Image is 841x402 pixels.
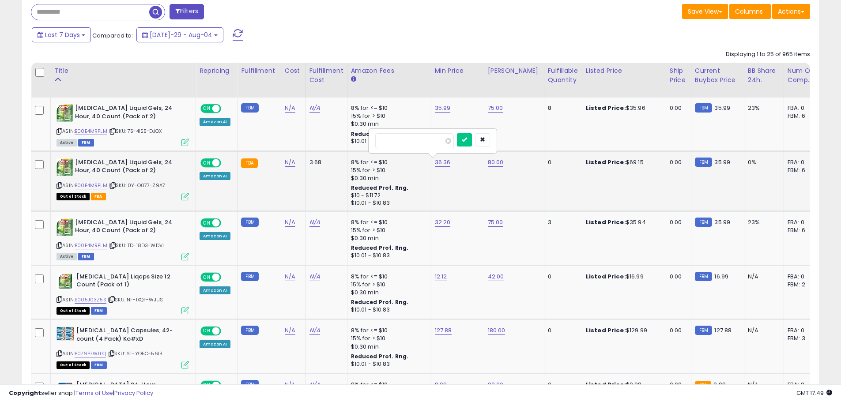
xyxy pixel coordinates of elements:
b: Listed Price: [586,158,626,166]
span: ON [201,159,212,166]
span: ON [201,327,212,335]
span: 127.88 [714,326,732,334]
a: 80.00 [488,158,504,167]
div: 23% [748,218,777,226]
div: ASIN: [57,273,189,314]
span: All listings that are currently out of stock and unavailable for purchase on Amazon [57,307,90,315]
a: 180.00 [488,326,505,335]
span: OFF [220,273,234,281]
div: ASIN: [57,218,189,259]
button: Last 7 Days [32,27,91,42]
div: Fulfillment [241,66,277,75]
span: 35.99 [714,104,730,112]
a: B079P7WTLQ [75,350,106,357]
span: OFF [220,327,234,335]
div: 15% for > $10 [351,166,424,174]
div: Title [54,66,192,75]
small: FBM [695,218,712,227]
b: [MEDICAL_DATA] Capsules, 42-count (4 Pack) Ko#xD [76,327,184,345]
span: OFF [220,159,234,166]
div: 8% for <= $10 [351,218,424,226]
div: 0 [548,158,575,166]
div: Amazon AI [200,172,230,180]
button: [DATE]-29 - Aug-04 [136,27,223,42]
button: Columns [729,4,771,19]
div: Current Buybox Price [695,66,740,85]
span: 16.99 [714,272,728,281]
div: N/A [748,327,777,334]
div: 0.00 [670,158,684,166]
div: $10.01 - $10.83 [351,252,424,259]
span: ON [201,273,212,281]
button: Filters [170,4,204,19]
span: FBM [91,307,107,315]
img: 51gnBO0kixL._SL40_.jpg [57,104,73,122]
div: 15% for > $10 [351,281,424,289]
div: FBA: 0 [788,273,817,281]
a: B00E4MRPLM [75,242,107,249]
b: [MEDICAL_DATA] Liqcps Size 12 Count (Pack of 1) [76,273,184,291]
div: BB Share 24h. [748,66,780,85]
a: N/A [309,218,320,227]
span: 35.99 [714,158,730,166]
b: [MEDICAL_DATA] Liquid Gels, 24 Hour, 40 Count (Pack of 2) [75,104,182,123]
span: | SKU: 75-4IS5-DJOX [109,128,162,135]
div: Cost [285,66,302,75]
div: seller snap | | [9,389,153,398]
span: ON [201,105,212,113]
div: 0.00 [670,273,684,281]
div: Amazon AI [200,232,230,240]
small: FBM [241,103,258,113]
div: Amazon AI [200,340,230,348]
div: $0.30 min [351,174,424,182]
small: FBM [695,158,712,167]
a: N/A [285,272,295,281]
div: $0.30 min [351,289,424,297]
div: Amazon Fees [351,66,427,75]
div: Ship Price [670,66,687,85]
span: FBM [78,253,94,260]
span: FBA [91,193,106,200]
div: FBA: 0 [788,218,817,226]
button: Save View [682,4,728,19]
div: 8% for <= $10 [351,158,424,166]
b: Reduced Prof. Rng. [351,298,409,306]
div: FBM: 2 [788,281,817,289]
strong: Copyright [9,389,41,397]
a: N/A [285,326,295,335]
a: N/A [285,104,295,113]
div: Fulfillment Cost [309,66,343,85]
div: Min Price [435,66,480,75]
a: N/A [309,272,320,281]
img: 51iYl3xucOL._SL40_.jpg [57,273,74,290]
a: B00E4MRPLM [75,128,107,135]
img: 51gnBO0kixL._SL40_.jpg [57,218,73,236]
div: 8% for <= $10 [351,104,424,112]
a: B00E4MRPLM [75,182,107,189]
div: Amazon AI [200,286,230,294]
div: $129.99 [586,327,659,334]
img: 61mMunY-o4L._SL40_.jpg [57,327,74,341]
span: All listings currently available for purchase on Amazon [57,253,77,260]
div: FBM: 6 [788,112,817,120]
b: Listed Price: [586,272,626,281]
span: Compared to: [92,31,133,40]
div: $10.01 - $10.83 [351,306,424,314]
span: All listings that are currently out of stock and unavailable for purchase on Amazon [57,193,90,200]
button: Actions [772,4,810,19]
a: 32.20 [435,218,451,227]
span: | SKU: NF-1XQF-WJUS [108,296,163,303]
span: All listings that are currently out of stock and unavailable for purchase on Amazon [57,361,90,369]
div: 0.00 [670,104,684,112]
div: $69.15 [586,158,659,166]
div: 0% [748,158,777,166]
a: B005J03Z5S [75,296,106,304]
div: Amazon AI [200,118,230,126]
div: $0.30 min [351,120,424,128]
a: 12.12 [435,272,447,281]
div: 15% for > $10 [351,334,424,342]
span: | SKU: 0Y-O077-Z9A7 [109,182,165,189]
b: [MEDICAL_DATA] Liquid Gels, 24 Hour, 40 Count (Pack of 2) [75,218,182,237]
div: Fulfillable Quantity [548,66,578,85]
a: 36.36 [435,158,451,167]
